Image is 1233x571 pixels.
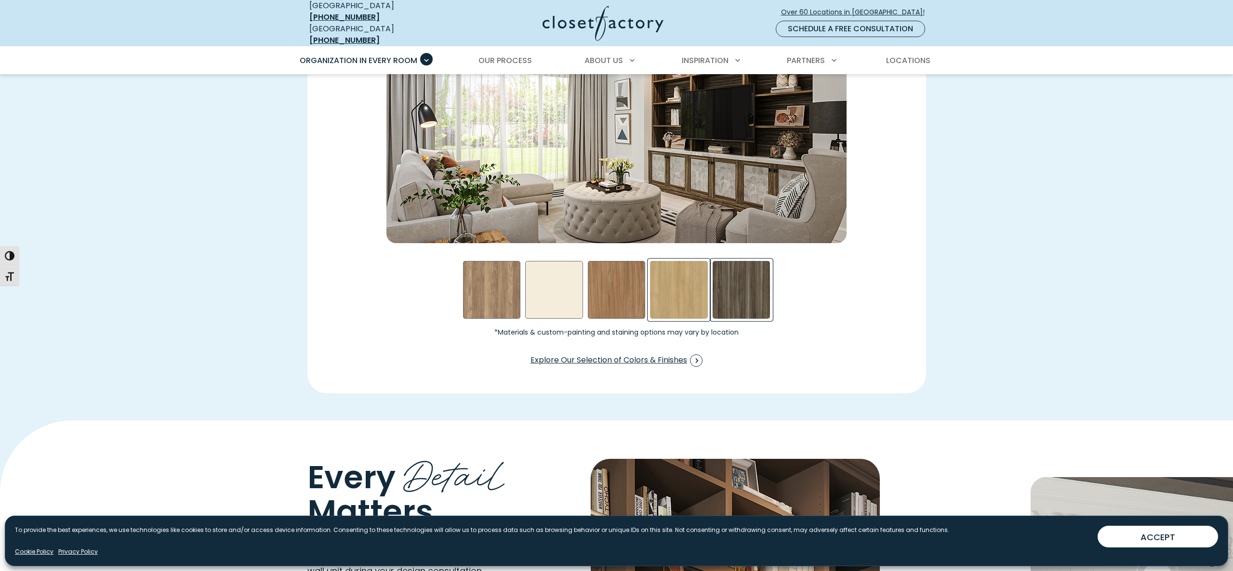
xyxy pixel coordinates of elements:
nav: Primary Menu [293,47,941,74]
span: Every [307,455,396,499]
small: *Materials & custom-painting and staining options may vary by location [394,329,839,336]
span: About Us [584,55,623,66]
span: Inspiration [682,55,729,66]
span: Organization in Every Room [300,55,417,66]
a: Cookie Policy [15,547,53,556]
a: Explore Our Selection of Colors & Finishes [530,351,703,370]
a: [PHONE_NUMBER] [309,12,380,23]
div: [GEOGRAPHIC_DATA] [309,23,449,46]
span: Over 60 Locations in [GEOGRAPHIC_DATA]! [781,7,932,17]
a: [PHONE_NUMBER] [309,35,380,46]
img: Wall unit in sunday stroll [386,24,847,243]
div: Apres Ski Swatch [463,261,521,319]
button: ACCEPT [1098,526,1218,547]
span: Detail [403,442,506,500]
div: Almond Swatch [525,261,583,319]
span: Explore Our Selection of Colors & Finishes [530,354,703,367]
span: Matters [307,489,433,533]
div: Nutmeg Swatch [588,261,646,319]
p: To provide the best experiences, we use technologies like cookies to store and/or access device i... [15,526,949,534]
div: Sunday Stroll Swatch [386,24,847,243]
img: Closet Factory Logo [543,6,663,41]
span: Partners [787,55,825,66]
div: Rhapsody Swatch [650,261,708,319]
a: Schedule a Free Consultation [776,21,925,37]
span: Our Process [478,55,532,66]
a: Privacy Policy [58,547,98,556]
span: Locations [886,55,930,66]
a: Over 60 Locations in [GEOGRAPHIC_DATA]! [781,4,933,21]
div: Sunday Stroll Swatch [713,261,770,319]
